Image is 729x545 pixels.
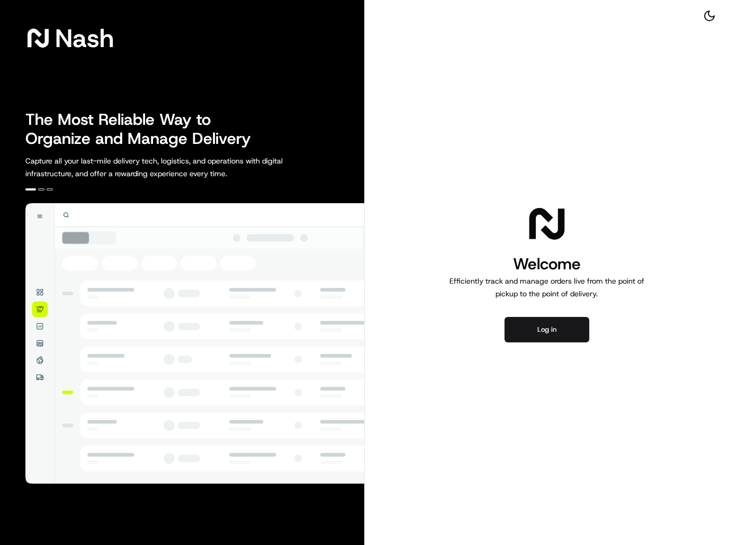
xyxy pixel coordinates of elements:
[445,253,649,275] h1: Welcome
[55,28,114,49] span: Nash
[25,203,364,484] img: illustration
[25,110,263,148] h2: The Most Reliable Way to Organize and Manage Delivery
[505,317,589,342] button: Log in
[445,275,649,300] p: Efficiently track and manage orders live from the point of pickup to the point of delivery.
[25,155,330,180] p: Capture all your last-mile delivery tech, logistics, and operations with digital infrastructure, ...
